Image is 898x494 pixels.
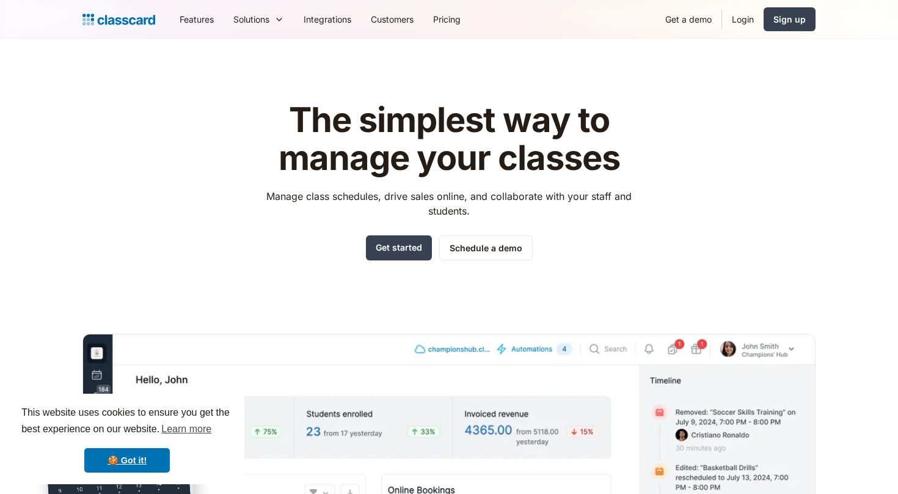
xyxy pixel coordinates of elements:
[773,13,806,26] div: Sign up
[366,235,432,260] a: Get started
[255,189,643,218] p: Manage class schedules, drive sales online, and collaborate with your staff and students.
[224,6,294,33] div: Solutions
[255,101,643,177] h1: The simplest way to manage your classes
[439,235,533,260] a: Schedule a demo
[159,420,213,438] a: learn more about cookies
[10,394,244,484] div: cookieconsent
[423,6,470,33] a: Pricing
[84,448,170,473] a: dismiss cookie message
[82,11,155,28] a: home
[21,405,233,438] span: This website uses cookies to ensure you get the best experience on our website.
[170,6,224,33] a: Features
[764,7,816,31] a: Sign up
[722,6,764,33] a: Login
[361,6,423,33] a: Customers
[655,6,721,33] a: Get a demo
[233,13,269,26] div: Solutions
[294,6,361,33] a: Integrations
